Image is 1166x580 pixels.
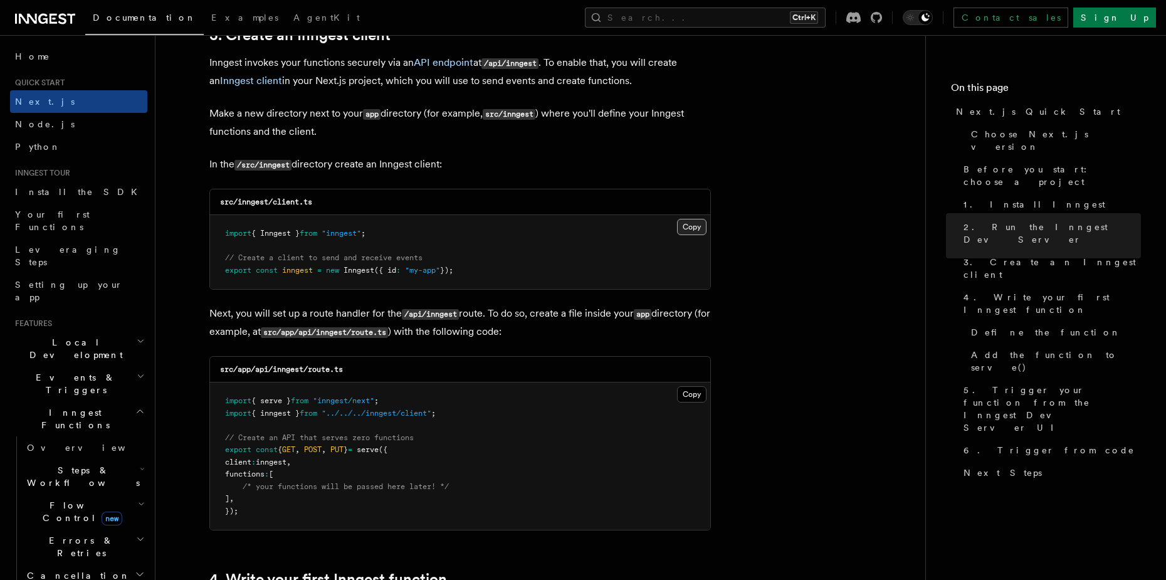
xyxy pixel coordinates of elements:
[964,163,1141,188] span: Before you start: choose a project
[10,366,147,401] button: Events & Triggers
[225,470,265,478] span: functions
[225,458,251,467] span: client
[15,245,121,267] span: Leveraging Steps
[225,253,423,262] span: // Create a client to send and receive events
[282,445,295,454] span: GET
[971,349,1141,374] span: Add the function to serve()
[15,119,75,129] span: Node.js
[344,445,348,454] span: }
[10,336,137,361] span: Local Development
[966,321,1141,344] a: Define the function
[10,371,137,396] span: Events & Triggers
[15,209,90,232] span: Your first Functions
[10,319,52,329] span: Features
[966,123,1141,158] a: Choose Next.js version
[27,443,156,453] span: Overview
[405,266,440,275] span: "my-app"
[379,445,387,454] span: ({
[225,433,414,442] span: // Create an API that serves zero functions
[481,58,538,69] code: /api/inngest
[85,4,204,35] a: Documentation
[256,445,278,454] span: const
[363,109,381,120] code: app
[402,309,459,320] code: /api/inngest
[971,128,1141,153] span: Choose Next.js version
[209,105,711,140] p: Make a new directory next to your directory (for example, ) where you'll define your Inngest func...
[10,273,147,308] a: Setting up your app
[225,494,229,503] span: ]
[964,221,1141,246] span: 2. Run the Inngest Dev Server
[10,113,147,135] a: Node.js
[225,409,251,418] span: import
[317,266,322,275] span: =
[585,8,826,28] button: Search...Ctrl+K
[22,494,147,529] button: Flow Controlnew
[953,8,1068,28] a: Contact sales
[964,467,1042,479] span: Next Steps
[15,50,50,63] span: Home
[10,78,65,88] span: Quick start
[322,409,431,418] span: "../../../inngest/client"
[956,105,1120,118] span: Next.js Quick Start
[251,458,256,467] span: :
[209,305,711,341] p: Next, you will set up a route handler for the route. To do so, create a file inside your director...
[295,445,300,454] span: ,
[256,458,286,467] span: inngest
[225,507,238,515] span: });
[414,56,473,68] a: API endpoint
[357,445,379,454] span: serve
[322,445,326,454] span: ,
[22,499,138,524] span: Flow Control
[396,266,401,275] span: :
[304,445,322,454] span: POST
[10,135,147,158] a: Python
[951,80,1141,100] h4: On this page
[225,445,251,454] span: export
[959,193,1141,216] a: 1. Install Inngest
[243,482,449,491] span: /* your functions will be passed here later! */
[10,45,147,68] a: Home
[93,13,196,23] span: Documentation
[440,266,453,275] span: });
[959,461,1141,484] a: Next Steps
[286,4,367,34] a: AgentKit
[256,266,278,275] span: const
[22,464,140,489] span: Steps & Workflows
[209,156,711,174] p: In the directory create an Inngest client:
[959,216,1141,251] a: 2. Run the Inngest Dev Server
[10,90,147,113] a: Next.js
[229,494,234,503] span: ,
[322,229,361,238] span: "inngest"
[374,396,379,405] span: ;
[1073,8,1156,28] a: Sign Up
[361,229,365,238] span: ;
[959,439,1141,461] a: 6. Trigger from code
[964,198,1105,211] span: 1. Install Inngest
[211,13,278,23] span: Examples
[22,459,147,494] button: Steps & Workflows
[483,109,535,120] code: src/inngest
[634,309,651,320] code: app
[265,470,269,478] span: :
[261,327,388,338] code: src/app/api/inngest/route.ts
[300,229,317,238] span: from
[677,386,706,403] button: Copy
[251,409,300,418] span: { inngest }
[220,198,312,206] code: src/inngest/client.ts
[22,529,147,564] button: Errors & Retries
[15,97,75,107] span: Next.js
[313,396,374,405] span: "inngest/next"
[251,229,300,238] span: { Inngest }
[966,344,1141,379] a: Add the function to serve()
[234,160,291,171] code: /src/inngest
[10,406,135,431] span: Inngest Functions
[10,181,147,203] a: Install the SDK
[220,75,282,87] a: Inngest client
[300,409,317,418] span: from
[15,142,61,152] span: Python
[225,396,251,405] span: import
[225,229,251,238] span: import
[964,444,1135,456] span: 6. Trigger from code
[220,365,343,374] code: src/app/api/inngest/route.ts
[278,445,282,454] span: {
